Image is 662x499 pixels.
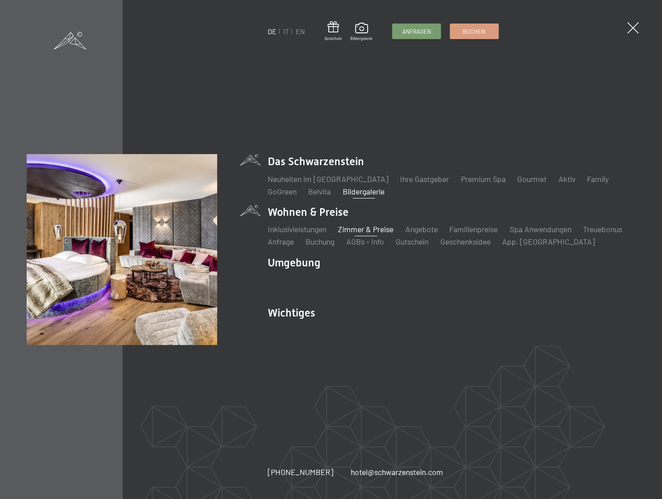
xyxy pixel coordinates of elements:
a: Treuebonus [583,224,622,234]
a: Geschenksidee [440,237,490,246]
span: Anfragen [402,28,431,36]
a: Belvita [308,186,331,196]
a: Buchung [305,237,334,246]
a: Family [587,174,609,184]
a: Anfragen [392,24,440,39]
span: [PHONE_NUMBER] [268,467,333,477]
a: Anfrage [268,237,294,246]
a: DE [268,27,277,36]
a: Gutschein [325,21,342,41]
a: AGBs - Info [346,237,384,246]
a: Buchen [450,24,498,39]
a: Zimmer & Preise [338,224,393,234]
span: Buchen [463,28,485,36]
a: App. [GEOGRAPHIC_DATA] [502,237,595,246]
a: hotel@schwarzenstein.com [351,467,443,478]
a: Ihre Gastgeber [400,174,449,184]
a: Familienpreise [449,224,498,234]
a: GoGreen [268,186,297,196]
a: Gourmet [517,174,547,184]
a: Bildergalerie [350,23,373,41]
a: Aktiv [558,174,575,184]
a: [PHONE_NUMBER] [268,467,333,478]
a: Spa Anwendungen [509,224,571,234]
a: IT [283,27,289,36]
a: Bildergalerie [343,186,385,196]
a: Premium Spa [461,174,506,184]
a: Gutschein [396,237,428,246]
img: Bildergalerie [27,154,217,345]
a: Inklusivleistungen [268,224,326,234]
span: Bildergalerie [350,36,373,41]
a: Neuheiten im [GEOGRAPHIC_DATA] [268,174,388,184]
a: EN [296,27,305,36]
span: Gutschein [325,36,342,41]
a: Angebote [405,224,438,234]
